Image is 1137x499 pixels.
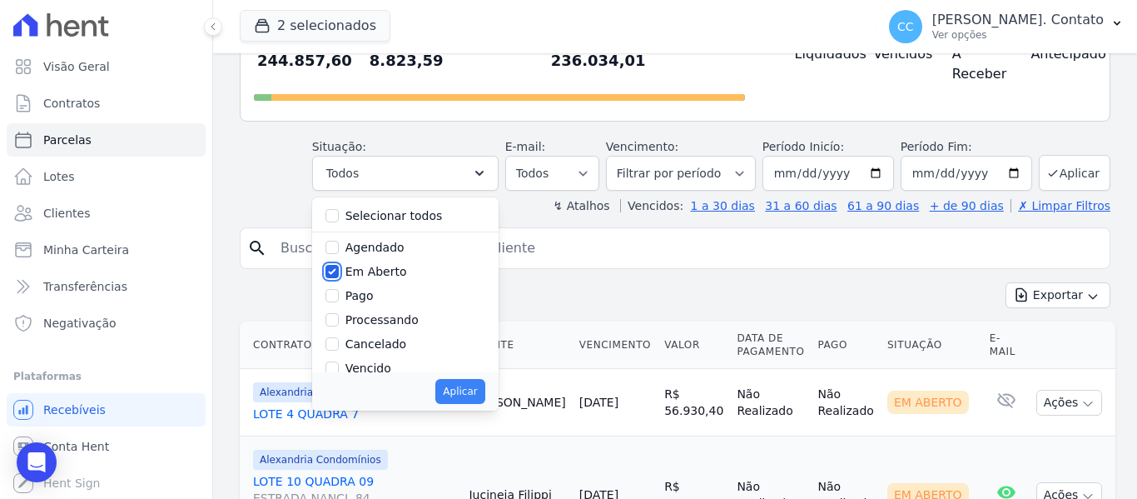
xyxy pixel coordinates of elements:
[932,12,1104,28] p: [PERSON_NAME]. Contato
[1030,44,1083,64] h4: Antecipado
[435,379,484,404] button: Aplicar
[811,322,880,369] th: Pago
[7,123,206,157] a: Parcelas
[881,322,983,369] th: Situação
[1010,199,1110,212] a: ✗ Limpar Filtros
[345,362,391,375] label: Vencido
[326,163,359,183] span: Todos
[43,168,75,185] span: Lotes
[847,199,919,212] a: 61 a 90 dias
[43,278,127,295] span: Transferências
[43,58,110,75] span: Visão Geral
[811,369,880,437] td: Não Realizado
[7,430,206,463] a: Conta Hent
[43,205,90,222] span: Clientes
[7,393,206,427] a: Recebíveis
[43,438,109,455] span: Conta Hent
[43,95,100,112] span: Contratos
[553,199,609,212] label: ↯ Atalhos
[462,369,572,437] td: [PERSON_NAME]
[7,160,206,193] a: Lotes
[887,391,969,414] div: Em Aberto
[505,140,546,153] label: E-mail:
[17,442,57,482] div: Open Intercom Messenger
[240,322,462,369] th: Contrato
[795,44,847,64] h4: Liquidados
[1005,282,1110,308] button: Exportar
[247,238,267,258] i: search
[873,44,926,64] h4: Vencidos
[7,87,206,120] a: Contratos
[271,232,1103,265] input: Buscar por nome do lote ou do cliente
[579,396,618,409] a: [DATE]
[620,199,683,212] label: Vencidos:
[345,265,407,278] label: Em Aberto
[7,307,206,340] a: Negativação
[897,21,914,32] span: CC
[253,382,388,402] span: Alexandria Condomínios
[658,322,730,369] th: Valor
[43,315,117,332] span: Negativação
[462,322,572,369] th: Cliente
[1036,390,1103,416] button: Ações
[253,450,388,470] span: Alexandria Condomínios
[983,322,1030,369] th: E-mail
[13,367,199,387] div: Plataformas
[932,28,1104,42] p: Ver opções
[730,369,811,437] td: Não Realizado
[345,209,443,222] label: Selecionar todos
[312,140,366,153] label: Situação:
[7,233,206,267] a: Minha Carteira
[43,242,129,258] span: Minha Carteira
[43,132,92,148] span: Parcelas
[253,406,455,422] a: LOTE 4 QUADRA 7
[930,199,1004,212] a: + de 90 dias
[762,140,844,153] label: Período Inicío:
[901,138,1032,156] label: Período Fim:
[7,197,206,230] a: Clientes
[606,140,678,153] label: Vencimento:
[573,322,658,369] th: Vencimento
[312,156,499,191] button: Todos
[7,270,206,303] a: Transferências
[240,10,390,42] button: 2 selecionados
[1039,155,1110,191] button: Aplicar
[730,322,811,369] th: Data de Pagamento
[345,289,374,302] label: Pago
[658,369,730,437] td: R$ 56.930,40
[7,50,206,83] a: Visão Geral
[691,199,755,212] a: 1 a 30 dias
[876,3,1137,50] button: CC [PERSON_NAME]. Contato Ver opções
[952,44,1005,84] h4: A Receber
[43,402,106,418] span: Recebíveis
[345,313,419,327] label: Processando
[765,199,837,212] a: 31 a 60 dias
[345,337,406,351] label: Cancelado
[345,241,405,254] label: Agendado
